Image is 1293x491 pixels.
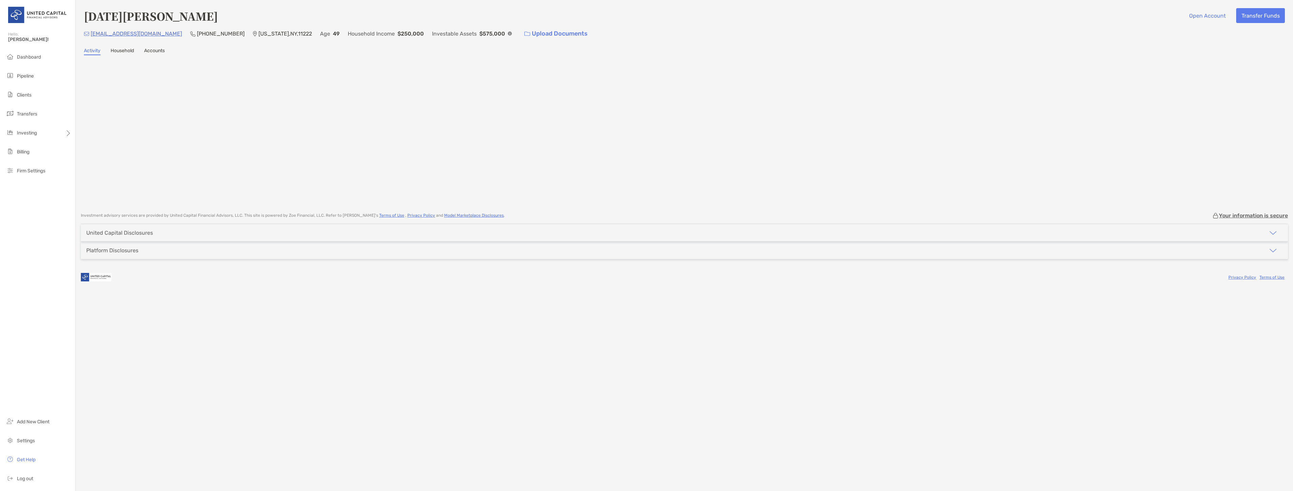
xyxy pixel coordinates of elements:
span: Investing [17,130,37,136]
p: 49 [333,29,340,38]
span: Log out [17,476,33,482]
p: Your information is secure [1219,212,1288,219]
p: [PHONE_NUMBER] [197,29,245,38]
p: [EMAIL_ADDRESS][DOMAIN_NAME] [91,29,182,38]
a: Terms of Use [379,213,404,218]
p: $250,000 [398,29,424,38]
button: Open Account [1184,8,1231,23]
span: Clients [17,92,31,98]
img: pipeline icon [6,71,14,80]
img: United Capital Logo [8,3,67,27]
div: United Capital Disclosures [86,230,153,236]
span: Transfers [17,111,37,117]
span: Pipeline [17,73,34,79]
span: Firm Settings [17,168,45,174]
img: clients icon [6,90,14,99]
img: company logo [81,270,111,285]
img: Email Icon [84,32,89,36]
img: firm-settings icon [6,166,14,174]
h4: [DATE][PERSON_NAME] [84,8,218,24]
span: Settings [17,438,35,444]
p: $575,000 [479,29,505,38]
span: Billing [17,149,29,155]
p: [US_STATE] , NY , 11222 [258,29,312,38]
p: Investable Assets [432,29,477,38]
img: add_new_client icon [6,417,14,425]
img: transfers icon [6,109,14,118]
a: Activity [84,48,100,55]
img: billing icon [6,147,14,155]
p: Household Income [348,29,395,38]
img: dashboard icon [6,52,14,61]
img: Phone Icon [190,31,196,37]
span: Get Help [17,457,36,463]
div: Platform Disclosures [86,247,138,254]
a: Model Marketplace Disclosures [444,213,504,218]
a: Upload Documents [520,26,592,41]
a: Privacy Policy [407,213,435,218]
p: Investment advisory services are provided by United Capital Financial Advisors, LLC . This site i... [81,213,505,218]
img: Location Icon [253,31,257,37]
button: Transfer Funds [1236,8,1285,23]
a: Household [111,48,134,55]
a: Privacy Policy [1228,275,1256,280]
img: icon arrow [1269,229,1277,237]
img: get-help icon [6,455,14,463]
a: Accounts [144,48,165,55]
a: Terms of Use [1260,275,1285,280]
img: settings icon [6,436,14,444]
p: Age [320,29,330,38]
img: icon arrow [1269,247,1277,255]
span: Dashboard [17,54,41,60]
img: Info Icon [508,31,512,36]
img: logout icon [6,474,14,482]
span: [PERSON_NAME]! [8,37,71,42]
img: investing icon [6,128,14,136]
span: Add New Client [17,419,49,425]
img: button icon [524,31,530,36]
